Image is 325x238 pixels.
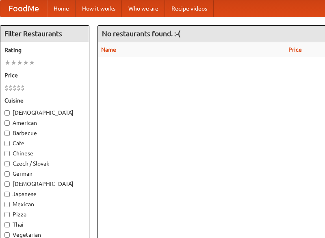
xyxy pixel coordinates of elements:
label: Czech / Slovak [4,159,85,168]
input: Pizza [4,212,10,217]
li: ★ [17,58,23,67]
li: ★ [29,58,35,67]
label: American [4,119,85,127]
a: How it works [76,0,122,17]
a: Price [288,46,302,53]
li: ★ [11,58,17,67]
h5: Price [4,71,85,79]
a: FoodMe [0,0,47,17]
li: $ [4,83,9,92]
input: Chinese [4,151,10,156]
h5: Cuisine [4,96,85,105]
li: ★ [4,58,11,67]
label: Chinese [4,149,85,157]
label: German [4,170,85,178]
label: Pizza [4,210,85,218]
label: Japanese [4,190,85,198]
label: Thai [4,221,85,229]
input: Vegetarian [4,232,10,238]
input: Czech / Slovak [4,161,10,166]
h4: Filter Restaurants [0,26,89,42]
label: Mexican [4,200,85,208]
a: Name [101,46,116,53]
a: Recipe videos [165,0,214,17]
input: Barbecue [4,131,10,136]
input: Thai [4,222,10,227]
li: $ [13,83,17,92]
input: Mexican [4,202,10,207]
label: [DEMOGRAPHIC_DATA] [4,109,85,117]
h5: Rating [4,46,85,54]
li: $ [21,83,25,92]
input: Cafe [4,141,10,146]
ng-pluralize: No restaurants found. :-( [102,30,180,37]
input: Japanese [4,192,10,197]
li: ★ [23,58,29,67]
label: Barbecue [4,129,85,137]
a: Home [47,0,76,17]
label: Cafe [4,139,85,147]
input: American [4,120,10,126]
li: $ [9,83,13,92]
input: German [4,171,10,177]
input: [DEMOGRAPHIC_DATA] [4,110,10,116]
label: [DEMOGRAPHIC_DATA] [4,180,85,188]
a: Who we are [122,0,165,17]
li: $ [17,83,21,92]
input: [DEMOGRAPHIC_DATA] [4,181,10,187]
